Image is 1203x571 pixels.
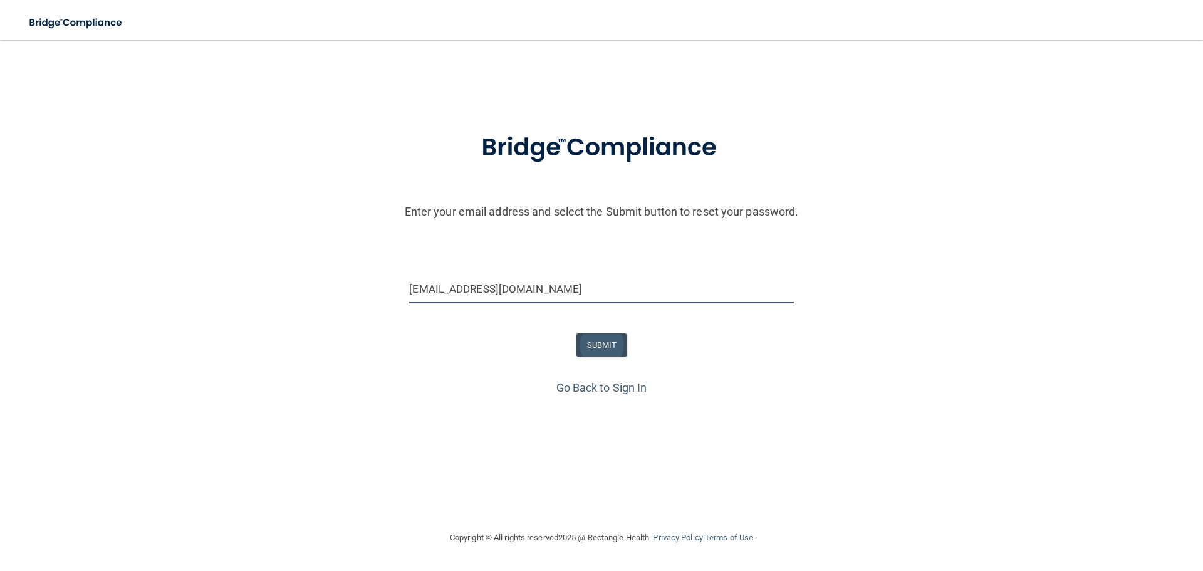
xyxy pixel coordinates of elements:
a: Terms of Use [705,533,753,542]
img: bridge_compliance_login_screen.278c3ca4.svg [456,115,747,181]
input: Email [409,275,793,303]
img: bridge_compliance_login_screen.278c3ca4.svg [19,10,134,36]
button: SUBMIT [576,333,627,357]
a: Privacy Policy [653,533,702,542]
div: Copyright © All rights reserved 2025 @ Rectangle Health | | [373,518,830,558]
a: Go Back to Sign In [556,381,647,394]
